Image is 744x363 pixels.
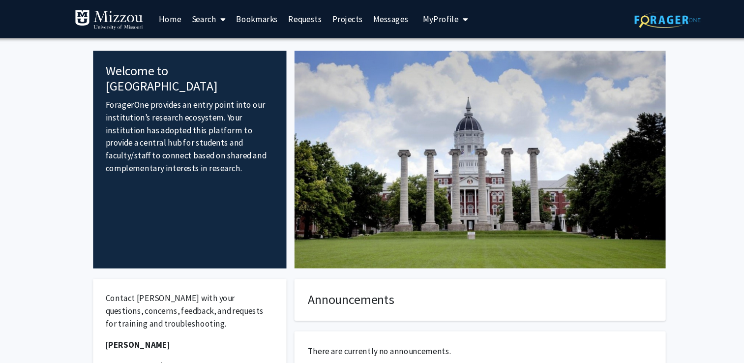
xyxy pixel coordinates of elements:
h4: Welcome to [GEOGRAPHIC_DATA] [114,59,270,88]
a: Bookmarks [230,0,279,35]
img: University of Missouri Logo [85,9,149,29]
a: Projects [320,0,358,35]
em: ForagerOne Project Manager [114,335,207,345]
p: ForagerOne provides an entry point into our institution’s research ecosystem. Your institution ha... [114,91,270,162]
strong: [PERSON_NAME] [114,316,173,326]
img: Cover Image [289,47,635,250]
iframe: Chat [7,319,42,356]
a: Search [189,0,230,35]
img: ForagerOne Logo [606,11,667,26]
a: Home [158,0,189,35]
h4: Announcements [301,272,623,286]
a: Messages [358,0,400,35]
p: There are currently no announcements. [301,321,623,333]
span: My Profile [409,13,442,23]
a: Requests [279,0,320,35]
p: Contact [PERSON_NAME] with your questions, concerns, feedback, and requests for training and trou... [114,272,270,307]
